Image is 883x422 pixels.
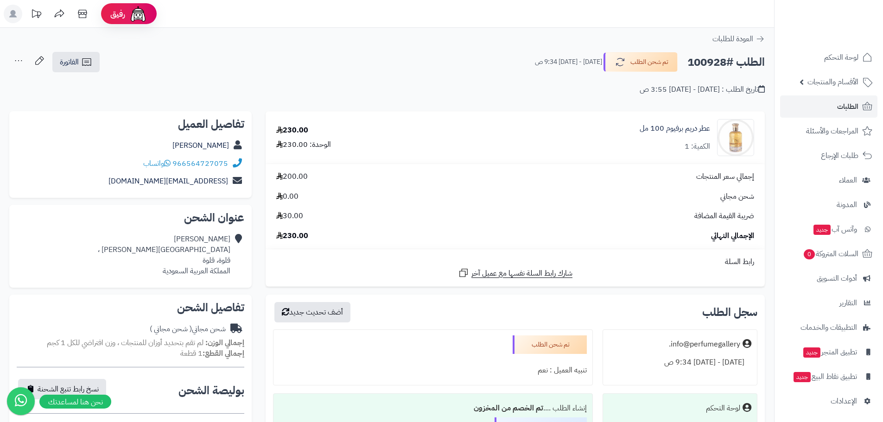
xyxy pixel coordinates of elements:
a: العملاء [780,169,877,191]
h2: تفاصيل الشحن [17,302,244,313]
a: لوحة التحكم [780,46,877,69]
span: المدونة [837,198,857,211]
span: 230.00 [276,231,308,241]
span: المراجعات والأسئلة [806,125,858,138]
button: نسخ رابط تتبع الشحنة [18,379,106,399]
button: تم شحن الطلب [603,52,678,72]
span: إجمالي سعر المنتجات [696,171,754,182]
button: أضف تحديث جديد [274,302,350,322]
a: السلات المتروكة0 [780,243,877,265]
span: ضريبة القيمة المضافة [694,211,754,221]
a: 966564727075 [172,158,228,169]
h2: تفاصيل العميل [17,119,244,130]
b: تم الخصم من المخزون [474,403,543,414]
h2: الطلب #100928 [687,53,765,72]
strong: إجمالي القطع: [203,348,244,359]
span: الأقسام والمنتجات [807,76,858,88]
h3: سجل الطلب [702,307,757,318]
a: طلبات الإرجاع [780,145,877,167]
div: 230.00 [276,125,308,136]
a: الإعدادات [780,390,877,412]
span: السلات المتروكة [803,247,858,260]
span: الإعدادات [831,395,857,408]
a: الفاتورة [52,52,100,72]
a: الطلبات [780,95,877,118]
a: شارك رابط السلة نفسها مع عميل آخر [458,267,572,279]
div: تم شحن الطلب [513,335,587,354]
span: التطبيقات والخدمات [800,321,857,334]
a: العودة للطلبات [712,33,765,44]
span: 0 [803,249,815,260]
a: المراجعات والأسئلة [780,120,877,142]
span: جديد [794,372,811,382]
img: ai-face.png [129,5,147,23]
div: رابط السلة [269,257,761,267]
span: لوحة التحكم [824,51,858,64]
span: جديد [813,225,831,235]
div: info@perfumegallery. [669,339,740,350]
div: تنبيه العميل : نعم [279,361,586,379]
a: تطبيق نقاط البيعجديد [780,365,877,388]
span: طلبات الإرجاع [821,149,858,162]
span: أدوات التسويق [817,272,857,285]
div: [PERSON_NAME] [GEOGRAPHIC_DATA][PERSON_NAME] ، قلوة، قلوة المملكة العربية السعودية [98,234,230,276]
div: [DATE] - [DATE] 9:34 ص [609,353,751,372]
span: الفاتورة [60,57,79,68]
span: نسخ رابط تتبع الشحنة [38,384,99,395]
strong: إجمالي الوزن: [205,337,244,348]
div: تاريخ الطلب : [DATE] - [DATE] 3:55 ص [640,84,765,95]
span: ( شحن مجاني ) [150,323,192,334]
div: الوحدة: 230.00 [276,139,331,150]
h2: عنوان الشحن [17,212,244,223]
a: أدوات التسويق [780,267,877,290]
a: [EMAIL_ADDRESS][DOMAIN_NAME] [108,176,228,187]
span: 200.00 [276,171,308,182]
a: عطر دريم برفيوم 100 مل [640,123,710,134]
span: وآتس آب [813,223,857,236]
div: شحن مجاني [150,324,226,334]
div: الكمية: 1 [685,141,710,152]
a: وآتس آبجديد [780,218,877,240]
small: 1 قطعة [180,348,244,359]
h2: بوليصة الشحن [178,385,244,396]
a: التقارير [780,292,877,314]
img: 1639061271-DREAM%20(1)-90x90.jpg [718,119,754,156]
span: رفيق [110,8,125,19]
a: التطبيقات والخدمات [780,316,877,339]
div: إنشاء الطلب .... [279,399,586,417]
span: لم تقم بتحديد أوزان للمنتجات ، وزن افتراضي للكل 1 كجم [47,337,203,348]
a: [PERSON_NAME] [172,140,229,151]
a: واتساب [143,158,171,169]
span: الإجمالي النهائي [711,231,754,241]
span: 0.00 [276,191,299,202]
span: العملاء [839,174,857,187]
a: تحديثات المنصة [25,5,48,25]
span: تطبيق نقاط البيع [793,370,857,383]
img: logo-2.png [820,13,874,32]
span: الطلبات [837,100,858,113]
span: جديد [803,347,820,358]
span: شحن مجاني [720,191,754,202]
a: تطبيق المتجرجديد [780,341,877,363]
span: التقارير [839,296,857,309]
a: المدونة [780,194,877,216]
span: العودة للطلبات [712,33,753,44]
small: [DATE] - [DATE] 9:34 ص [535,57,602,67]
span: 30.00 [276,211,303,221]
span: شارك رابط السلة نفسها مع عميل آخر [471,268,572,279]
div: لوحة التحكم [706,403,740,414]
span: تطبيق المتجر [802,346,857,359]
